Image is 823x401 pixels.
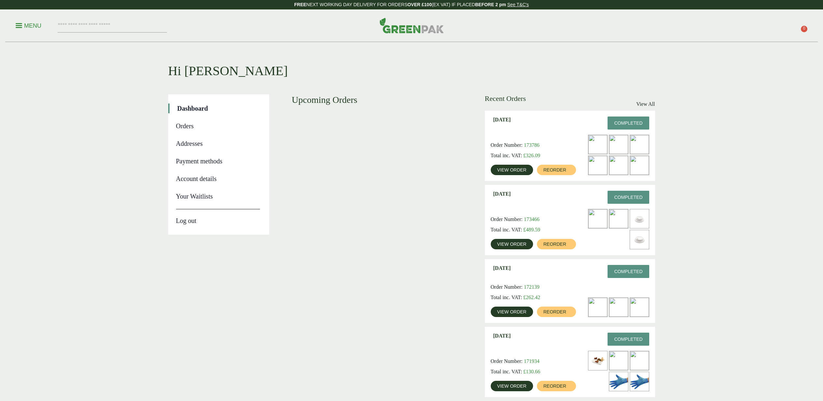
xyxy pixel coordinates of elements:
[497,384,527,388] span: View order
[491,165,533,175] a: View order
[493,117,511,123] span: [DATE]
[176,174,260,184] a: Account details
[588,351,607,370] img: 5-Compartment-Bagasse-Meal-Tray-with-food-contents-2320028BA-300x200.jpg
[292,94,462,105] h3: Upcoming Orders
[588,135,607,154] img: dsc4773b-300x200.jpg
[176,139,260,148] a: Addresses
[630,230,649,249] img: 5330026-Bagasse-Sip-Lid-fits-1216oz-300x200.jpg
[485,94,526,103] h3: Recent Orders
[407,2,432,7] strong: OVER £100
[609,298,628,317] img: 2320027-Bagasse-Lunch-Box-9x622-open-with-food-300x200.jpg
[543,384,566,388] span: Reorder
[630,351,649,370] img: deep-fill-wedge-1-300x300.webp
[491,369,522,374] span: Total inc. VAT:
[497,310,527,314] span: View order
[630,372,649,391] img: 4130015J-Blue-Vinyl-Powder-Free-Gloves-Medium-1.jfif
[630,156,649,175] img: douwe-egberts-white-1_2-300x200.jpg
[609,209,628,228] img: 12oz_kraft_a-300x200.jpg
[475,2,506,7] strong: BEFORE 2 pm
[801,26,807,32] span: 0
[524,216,540,222] span: 173466
[630,298,649,317] img: 12oz_kraft_a-300x200.jpg
[177,104,260,113] a: Dashboard
[524,142,540,148] span: 173786
[609,351,628,370] img: 10100.06-High-300x300.jpg
[497,242,527,246] span: View order
[543,168,566,172] span: Reorder
[491,284,523,290] span: Order Number:
[614,195,642,200] span: Completed
[543,242,566,246] span: Reorder
[609,372,628,391] img: 4130015K-Blue-Vinyl-Powder-Free-Gloves-Large-1.jfif
[491,142,523,148] span: Order Number:
[176,121,260,131] a: Orders
[523,227,526,232] span: £
[491,381,533,391] a: View order
[614,269,642,274] span: Completed
[630,209,649,228] img: 5330025-Bagasse-Sip-Lid-fits-8oz-300x200.jpg
[523,369,526,374] span: £
[523,227,540,232] bdi: 489.59
[537,307,576,317] a: Reorder
[523,153,526,158] span: £
[588,298,607,317] img: 2320028B-Bagasse-Meal-Box-9x922-3-compartment-open-with-food-300x200.jpg
[524,284,540,290] span: 172139
[16,22,41,28] a: Menu
[497,168,527,172] span: View order
[588,156,607,175] img: dsc_0111a_1_3-300x449.jpg
[294,2,306,7] strong: FREE
[609,156,628,175] img: bovril-1_2-300x200.jpg
[16,22,41,30] p: Menu
[543,310,566,314] span: Reorder
[493,265,511,271] span: [DATE]
[379,18,444,33] img: GreenPak Supplies
[523,369,540,374] bdi: 130.66
[491,295,522,300] span: Total inc. VAT:
[176,191,260,201] a: Your Waitlists
[537,381,576,391] a: Reorder
[493,333,511,339] span: [DATE]
[493,191,511,197] span: [DATE]
[168,42,655,79] h1: Hi [PERSON_NAME]
[176,156,260,166] a: Payment methods
[614,337,642,342] span: Completed
[523,153,540,158] bdi: 326.09
[609,135,628,154] img: 8_g_proof-300x200.jpg
[507,2,529,7] a: See T&C's
[491,307,533,317] a: View order
[491,216,523,222] span: Order Number:
[176,209,260,226] a: Log out
[636,100,655,108] a: View All
[491,358,523,364] span: Order Number:
[491,227,522,232] span: Total inc. VAT:
[491,153,522,158] span: Total inc. VAT:
[588,209,607,228] img: 2320027-Bagasse-Lunch-Box-9x622-open-with-food-300x200.jpg
[491,239,533,249] a: View order
[523,295,540,300] bdi: 262.42
[537,239,576,249] a: Reorder
[614,120,642,126] span: Completed
[524,358,540,364] span: 171934
[630,135,649,154] img: 2420009-Bagasse-Burger-Box-open-with-food-300x200.jpg
[537,165,576,175] a: Reorder
[523,295,526,300] span: £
